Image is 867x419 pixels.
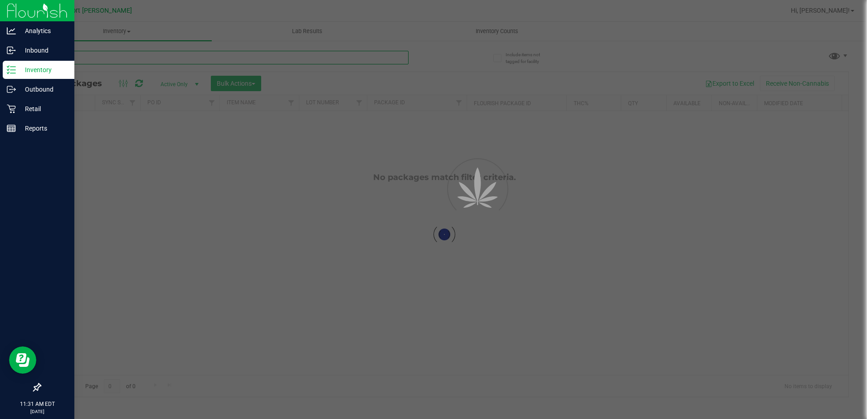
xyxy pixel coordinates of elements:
[16,84,70,95] p: Outbound
[4,408,70,415] p: [DATE]
[7,26,16,35] inline-svg: Analytics
[4,400,70,408] p: 11:31 AM EDT
[16,25,70,36] p: Analytics
[16,64,70,75] p: Inventory
[7,65,16,74] inline-svg: Inventory
[7,46,16,55] inline-svg: Inbound
[7,124,16,133] inline-svg: Reports
[7,104,16,113] inline-svg: Retail
[9,346,36,374] iframe: Resource center
[16,45,70,56] p: Inbound
[16,103,70,114] p: Retail
[7,85,16,94] inline-svg: Outbound
[16,123,70,134] p: Reports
